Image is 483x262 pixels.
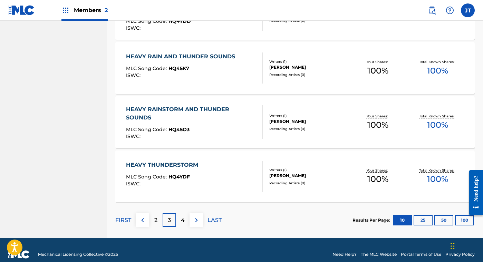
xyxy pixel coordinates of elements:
span: 100 % [427,65,448,77]
p: Total Known Shares: [419,168,456,173]
span: MLC Song Code : [126,65,168,71]
p: Total Known Shares: [419,59,456,65]
span: MLC Song Code : [126,174,168,180]
a: HEAVY RAINSTORM AND THUNDER SOUNDSMLC Song Code:HQ45O3ISWC:Writers (1)[PERSON_NAME]Recording Arti... [115,96,475,148]
div: Recording Artists ( 0 ) [269,72,348,77]
div: Writers ( 1 ) [269,59,348,64]
img: help [446,6,454,14]
span: ISWC : [126,25,142,31]
p: LAST [207,216,222,224]
div: User Menu [461,3,475,17]
p: 2 [154,216,157,224]
img: Top Rightsholders [61,6,70,14]
a: The MLC Website [361,251,397,258]
div: Writers ( 1 ) [269,113,348,118]
span: 100 % [427,119,448,131]
span: ISWC : [126,133,142,139]
img: right [192,216,201,224]
span: HQ45O3 [168,126,190,133]
div: Writers ( 1 ) [269,167,348,173]
span: 100 % [427,173,448,185]
span: HQ4YDD [168,18,191,24]
div: [PERSON_NAME] [269,173,348,179]
div: HEAVY RAINSTORM AND THUNDER SOUNDS [126,105,257,122]
p: Your Shares: [367,114,389,119]
button: 10 [393,215,412,225]
a: Public Search [425,3,439,17]
span: 100 % [367,65,388,77]
a: Portal Terms of Use [401,251,441,258]
div: [PERSON_NAME] [269,64,348,70]
span: 2 [105,7,108,13]
span: MLC Song Code : [126,126,168,133]
button: 25 [414,215,433,225]
img: logo [8,250,30,259]
a: HEAVY THUNDERSTORMMLC Song Code:HQ4YDFISWC:Writers (1)[PERSON_NAME]Recording Artists (0)Your Shar... [115,151,475,202]
iframe: Resource Center [464,165,483,221]
div: Help [443,3,457,17]
span: MLC Song Code : [126,18,168,24]
div: [PERSON_NAME] [269,118,348,125]
button: 50 [434,215,453,225]
span: ISWC : [126,181,142,187]
p: Your Shares: [367,168,389,173]
a: Privacy Policy [445,251,475,258]
a: Need Help? [332,251,357,258]
img: search [428,6,436,14]
div: HEAVY RAIN AND THUNDER SOUNDS [126,52,239,61]
a: HEAVY RAIN AND THUNDER SOUNDSMLC Song Code:HQ45K7ISWC:Writers (1)[PERSON_NAME]Recording Artists (... [115,42,475,94]
p: Your Shares: [367,59,389,65]
div: HEAVY THUNDERSTORM [126,161,202,169]
button: 100 [455,215,474,225]
span: Members [74,6,108,14]
div: Recording Artists ( 0 ) [269,181,348,186]
img: MLC Logo [8,5,35,15]
img: left [138,216,147,224]
p: 3 [168,216,171,224]
p: Total Known Shares: [419,114,456,119]
p: 4 [181,216,185,224]
span: HQ45K7 [168,65,189,71]
iframe: Chat Widget [448,229,483,262]
span: HQ4YDF [168,174,190,180]
span: 100 % [367,119,388,131]
div: Recording Artists ( 0 ) [269,126,348,132]
span: ISWC : [126,72,142,78]
p: FIRST [115,216,131,224]
div: Drag [451,236,455,256]
span: Mechanical Licensing Collective © 2025 [38,251,118,258]
p: Results Per Page: [352,217,392,223]
span: 100 % [367,173,388,185]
